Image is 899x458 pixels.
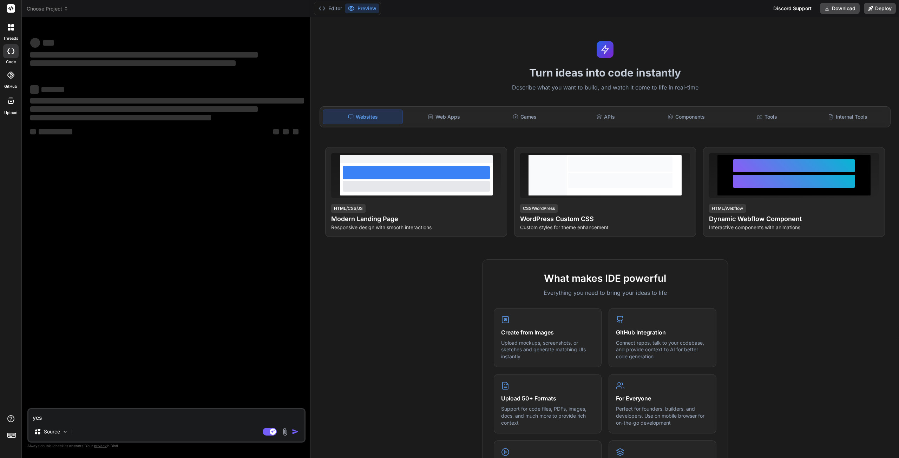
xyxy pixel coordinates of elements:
p: Describe what you want to build, and watch it come to life in real-time [315,83,895,92]
p: Custom styles for theme enhancement [520,224,690,231]
h4: WordPress Custom CSS [520,214,690,224]
p: Always double-check its answers. Your in Bind [27,443,306,449]
div: Games [485,109,564,124]
span: ‌ [41,87,64,92]
p: Responsive design with smooth interactions [331,224,501,231]
h4: GitHub Integration [616,328,709,337]
span: ‌ [273,129,279,134]
div: Tools [727,109,807,124]
span: Choose Project [27,5,68,12]
textarea: yes [28,409,304,422]
button: Deploy [864,3,896,14]
button: Download [820,3,860,14]
span: ‌ [293,129,298,134]
label: threads [3,35,18,41]
img: attachment [281,428,289,436]
div: Discord Support [769,3,816,14]
label: GitHub [4,84,17,89]
span: privacy [94,444,107,448]
div: APIs [566,109,645,124]
div: Internal Tools [808,109,887,124]
label: Upload [4,110,18,116]
span: ‌ [30,129,36,134]
div: Web Apps [404,109,484,124]
h4: Upload 50+ Formats [501,394,594,403]
p: Everything you need to bring your ideas to life [494,288,716,297]
img: Pick Models [62,429,68,435]
h4: For Everyone [616,394,709,403]
img: icon [292,428,299,435]
span: ‌ [43,40,54,46]
span: ‌ [30,106,258,112]
h2: What makes IDE powerful [494,271,716,286]
span: ‌ [30,52,258,58]
p: Interactive components with animations [709,224,879,231]
span: ‌ [30,115,211,120]
p: Source [44,428,60,435]
div: HTML/Webflow [709,204,746,213]
h4: Modern Landing Page [331,214,501,224]
h4: Create from Images [501,328,594,337]
h4: Dynamic Webflow Component [709,214,879,224]
span: ‌ [39,129,72,134]
span: ‌ [30,38,40,48]
span: ‌ [283,129,289,134]
p: Perfect for founders, builders, and developers. Use on mobile browser for on-the-go development [616,405,709,426]
button: Editor [316,4,345,13]
div: HTML/CSS/JS [331,204,366,213]
h1: Turn ideas into code instantly [315,66,895,79]
div: Websites [323,109,403,124]
div: Components [647,109,726,124]
p: Upload mockups, screenshots, or sketches and generate matching UIs instantly [501,339,594,360]
label: code [6,59,16,65]
span: ‌ [30,98,304,104]
p: Support for code files, PDFs, images, docs, and much more to provide rich context [501,405,594,426]
button: Preview [345,4,379,13]
span: ‌ [30,60,236,66]
p: Connect repos, talk to your codebase, and provide context to AI for better code generation [616,339,709,360]
span: ‌ [30,85,39,94]
div: CSS/WordPress [520,204,558,213]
